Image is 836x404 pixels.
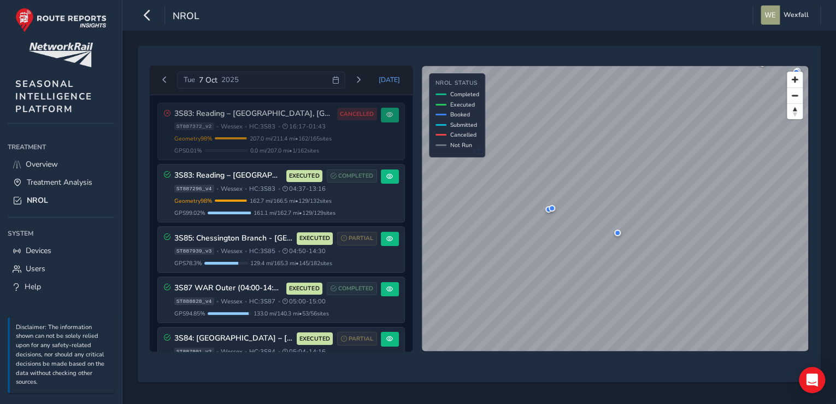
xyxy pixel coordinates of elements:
span: • [216,248,219,254]
span: • [278,349,280,355]
span: [DATE] [378,75,399,84]
span: Wexfall [784,5,809,25]
span: EXECUTED [299,335,329,343]
span: SEASONAL INTELLIGENCE PLATFORM [15,78,92,115]
div: System [8,225,114,242]
span: 05:00 - 15:00 [282,297,326,306]
span: • [245,186,247,192]
span: 129.4 mi / 165.3 mi • 145 / 182 sites [250,259,332,267]
span: Booked [450,110,470,119]
img: rr logo [15,8,107,32]
span: 05:04 - 14:16 [282,348,326,356]
span: • [278,124,280,130]
span: Treatment Analysis [27,177,92,188]
span: 0.0 mi / 207.0 mi • 1 / 162 sites [250,147,319,155]
span: 161.1 mi / 162.7 mi • 129 / 129 sites [254,209,335,217]
button: Wexfall [761,5,813,25]
span: Wessex [221,297,243,306]
span: COMPLETED [338,284,373,293]
span: HC: 3S84 [249,348,275,356]
span: Help [25,282,41,292]
p: Disclaimer: The information shown can not be solely relied upon for any safety-related decisions,... [16,323,109,388]
button: Today [371,72,407,88]
a: Treatment Analysis [8,173,114,191]
span: • [278,186,280,192]
span: NROL [173,9,199,25]
a: Devices [8,242,114,260]
span: Not Run [450,141,472,149]
span: • [216,349,219,355]
div: Open Intercom Messenger [799,367,825,393]
span: Geometry 98 % [174,197,213,205]
h3: 3S84: [GEOGRAPHIC_DATA] – [GEOGRAPHIC_DATA], [GEOGRAPHIC_DATA], [GEOGRAPHIC_DATA] [174,334,293,343]
span: • [216,298,219,305]
span: Wessex [221,348,243,356]
h3: 3S85: Chessington Branch - [GEOGRAPHIC_DATA], [GEOGRAPHIC_DATA] [174,234,293,243]
h4: NROL Status [435,80,479,87]
img: diamond-layout [761,5,780,25]
a: Users [8,260,114,278]
span: PARTIAL [349,234,373,243]
button: Next day [349,73,367,87]
span: GPS 99.02 % [174,209,205,217]
span: Completed [450,90,479,98]
span: ST887372_v2 [174,122,214,130]
img: customer logo [29,43,93,67]
span: Users [26,264,45,274]
button: Zoom out [787,87,803,103]
span: • [245,349,247,355]
span: ST888828_v4 [174,297,214,305]
span: • [216,186,219,192]
a: Help [8,278,114,296]
span: GPS 0.01 % [174,147,202,155]
span: • [216,124,219,130]
span: 207.0 mi / 211.4 mi • 162 / 165 sites [250,134,332,143]
span: ST887801_v2 [174,348,214,355]
span: 04:37 - 13:16 [282,185,326,193]
span: Overview [26,159,58,169]
span: Cancelled [450,131,476,139]
span: HC: 3S83 [249,185,275,193]
span: HC: 3S87 [249,297,275,306]
h3: 3S83: Reading – [GEOGRAPHIC_DATA], [GEOGRAPHIC_DATA], [US_STATE][GEOGRAPHIC_DATA] [174,171,282,180]
span: Submitted [450,121,477,129]
div: Treatment [8,139,114,155]
button: Previous day [156,73,174,87]
span: • [278,248,280,254]
canvas: Map [422,66,808,352]
span: EXECUTED [289,172,319,180]
span: Devices [26,245,51,256]
span: PARTIAL [349,335,373,343]
span: 16:17 - 01:43 [282,122,326,131]
span: Wessex [221,185,243,193]
span: • [245,124,247,130]
span: GPS 78.3 % [174,259,202,267]
span: EXECUTED [299,234,329,243]
span: 04:50 - 14:30 [282,247,326,255]
span: • [245,298,247,305]
span: NROL [27,195,48,206]
span: 133.0 mi / 140.3 mi • 53 / 56 sites [254,309,329,318]
button: Reset bearing to north [787,103,803,119]
a: Overview [8,155,114,173]
span: CANCELLED [340,110,374,119]
span: Wessex [221,122,243,131]
a: NROL [8,191,114,209]
span: 162.7 mi / 166.5 mi • 129 / 132 sites [250,197,332,205]
button: Zoom in [787,72,803,87]
span: • [245,248,247,254]
span: HC: 3S85 [249,247,275,255]
span: HC: 3S83 [249,122,275,131]
span: ST887296_v4 [174,185,214,192]
span: COMPLETED [338,172,373,180]
span: Wessex [221,247,243,255]
span: EXECUTED [289,284,319,293]
span: 7 Oct [199,75,217,85]
h3: 3S83: Reading – [GEOGRAPHIC_DATA], [GEOGRAPHIC_DATA], [US_STATE][GEOGRAPHIC_DATA] [174,109,333,119]
span: • [278,298,280,305]
span: Tue [184,75,195,85]
span: GPS 94.85 % [174,309,205,318]
span: 2025 [221,75,239,85]
span: ST887939_v3 [174,248,214,255]
span: Geometry 98 % [174,134,213,143]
